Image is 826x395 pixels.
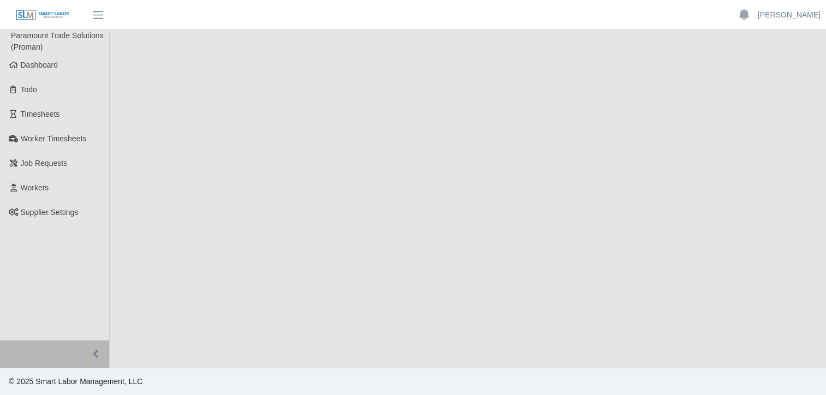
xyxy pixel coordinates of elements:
span: Paramount Trade Solutions (Proman) [11,31,104,51]
img: SLM Logo [15,9,70,21]
span: Workers [21,183,49,192]
span: Worker Timesheets [21,134,86,143]
span: © 2025 Smart Labor Management, LLC [9,377,142,386]
a: [PERSON_NAME] [758,9,821,21]
span: Timesheets [21,110,60,118]
span: Job Requests [21,159,68,167]
span: Supplier Settings [21,208,79,217]
span: Dashboard [21,61,58,69]
span: Todo [21,85,37,94]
